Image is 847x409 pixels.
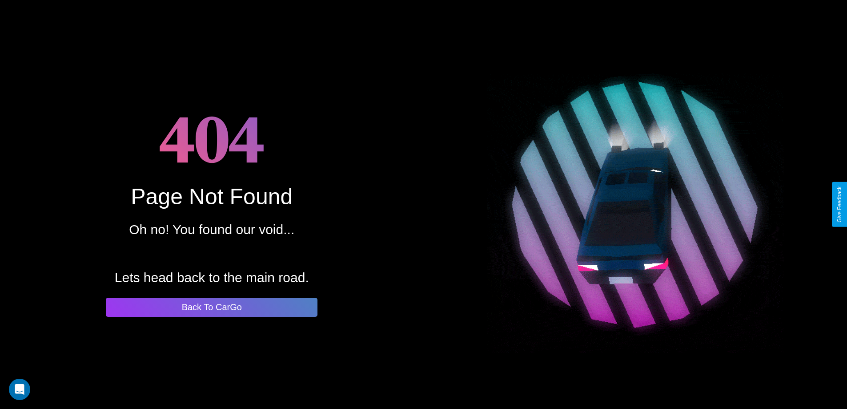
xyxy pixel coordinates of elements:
[836,186,843,223] div: Give Feedback
[106,298,317,317] button: Back To CarGo
[131,184,293,210] div: Page Not Found
[159,93,265,184] h1: 404
[487,56,783,353] img: spinning car
[9,379,30,400] div: Open Intercom Messenger
[115,218,309,290] p: Oh no! You found our void... Lets head back to the main road.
